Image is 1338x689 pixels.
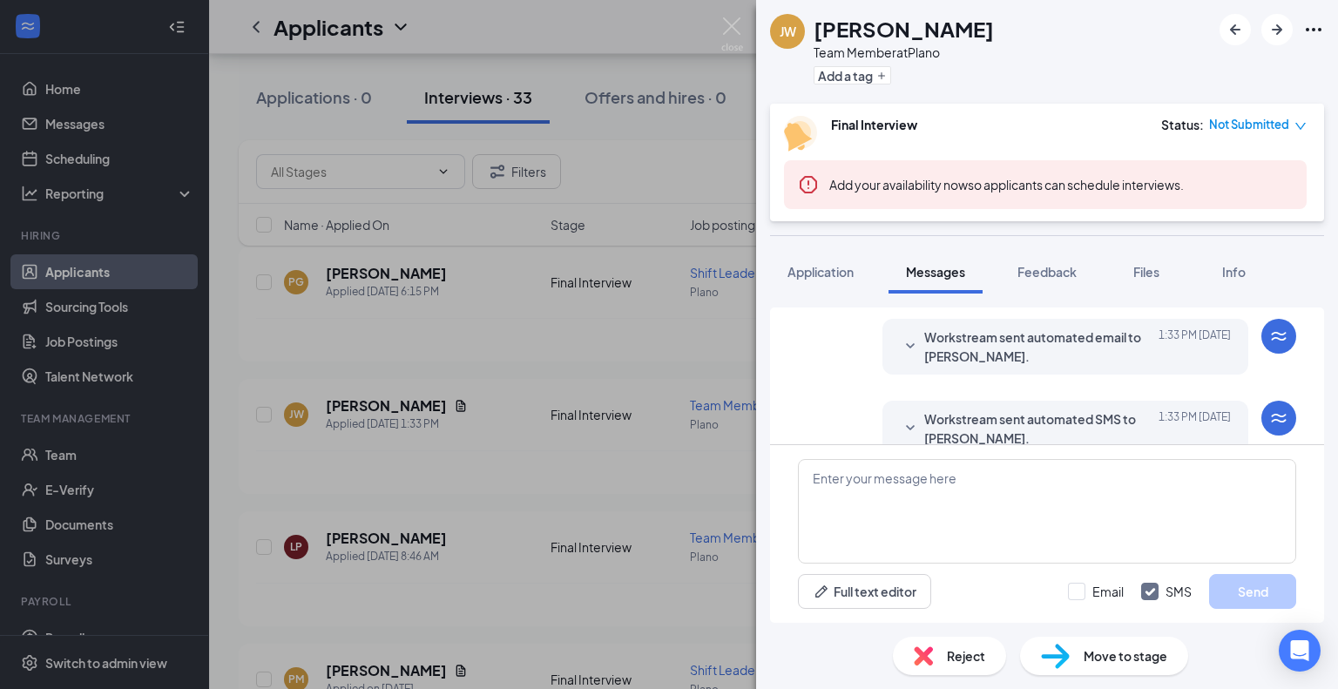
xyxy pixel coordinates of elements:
[1161,116,1204,133] div: Status :
[1294,120,1307,132] span: down
[1220,14,1251,45] button: ArrowLeftNew
[1225,19,1246,40] svg: ArrowLeftNew
[1159,409,1231,448] span: [DATE] 1:33 PM
[924,328,1152,366] span: Workstream sent automated email to [PERSON_NAME].
[798,574,931,609] button: Full text editorPen
[1267,19,1287,40] svg: ArrowRight
[814,14,994,44] h1: [PERSON_NAME]
[814,44,994,61] div: Team Member at Plano
[1133,264,1159,280] span: Files
[798,174,819,195] svg: Error
[1268,326,1289,347] svg: WorkstreamLogo
[924,409,1152,448] span: Workstream sent automated SMS to [PERSON_NAME].
[876,71,887,81] svg: Plus
[1084,646,1167,665] span: Move to stage
[900,418,921,439] svg: SmallChevronDown
[780,23,796,40] div: JW
[906,264,965,280] span: Messages
[1159,328,1231,366] span: [DATE] 1:33 PM
[1209,574,1296,609] button: Send
[829,177,1184,193] span: so applicants can schedule interviews.
[900,336,921,357] svg: SmallChevronDown
[1268,408,1289,429] svg: WorkstreamLogo
[829,176,968,193] button: Add your availability now
[1222,264,1246,280] span: Info
[831,117,917,132] b: Final Interview
[813,583,830,600] svg: Pen
[787,264,854,280] span: Application
[1303,19,1324,40] svg: Ellipses
[1209,116,1289,133] span: Not Submitted
[1017,264,1077,280] span: Feedback
[814,66,891,84] button: PlusAdd a tag
[1279,630,1321,672] div: Open Intercom Messenger
[947,646,985,665] span: Reject
[1261,14,1293,45] button: ArrowRight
